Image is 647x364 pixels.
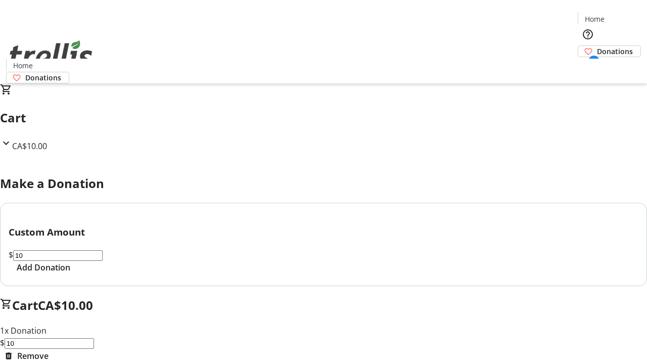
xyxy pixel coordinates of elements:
img: Orient E2E Organization OyJwbvLMAj's Logo [6,29,96,80]
span: Remove [17,350,49,362]
span: Home [585,14,605,24]
a: Home [7,60,39,71]
button: Help [578,24,598,44]
button: Cart [578,57,598,77]
h3: Custom Amount [9,225,638,239]
span: CA$10.00 [38,297,93,313]
button: Add Donation [9,261,78,274]
input: Donation Amount [5,338,94,349]
a: Home [578,14,611,24]
span: CA$10.00 [12,141,47,152]
span: Donations [25,72,61,83]
span: $ [9,249,13,260]
span: Home [13,60,33,71]
span: Add Donation [17,261,70,274]
input: Donation Amount [13,250,103,261]
a: Donations [578,45,641,57]
span: Donations [597,46,633,57]
a: Donations [6,72,69,83]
